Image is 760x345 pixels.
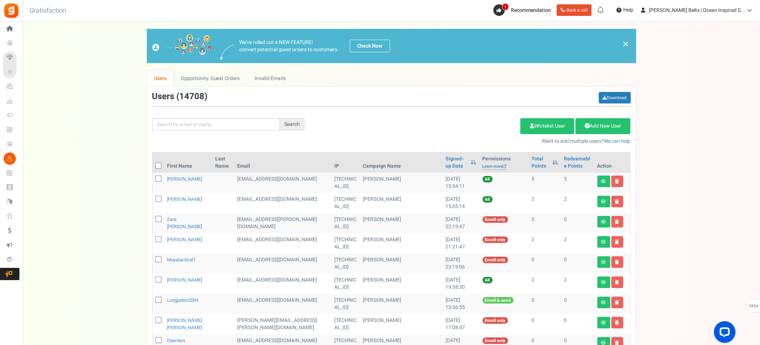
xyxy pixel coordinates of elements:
[529,314,561,334] td: 0
[601,341,606,345] i: View details
[147,70,174,87] a: Users
[331,294,360,314] td: [TECHNICAL_ID]
[483,277,493,283] span: All
[360,314,443,334] td: [PERSON_NAME]
[240,39,339,53] p: We've rolled out a NEW FEATURE! convert potential guest orders to customers.
[623,40,629,48] a: ×
[331,152,360,173] th: IP
[331,253,360,274] td: [TECHNICAL_ID]
[601,179,606,183] i: View details
[167,297,199,304] a: longjaden2004
[174,70,247,87] a: Opportunity: Guest Orders
[561,314,594,334] td: 0
[520,118,574,134] a: Whitelist User
[601,220,606,224] i: View details
[529,253,561,274] td: 0
[483,297,514,304] span: Enroll & send
[614,4,636,16] a: Help
[234,294,332,314] td: General
[167,176,202,182] a: [PERSON_NAME]
[443,274,479,294] td: [DATE] 19:38:30
[615,199,619,204] i: Delete user
[234,152,332,173] th: Email
[615,320,619,325] i: Delete user
[601,320,606,325] i: View details
[234,253,332,274] td: General
[180,90,205,103] span: 14708
[360,233,443,253] td: [PERSON_NAME]
[564,155,592,170] a: Redeemable Points
[331,274,360,294] td: [TECHNICAL_ID]
[234,314,332,334] td: General
[443,193,479,213] td: [DATE] 15:05:14
[167,236,202,243] a: [PERSON_NAME]
[3,3,19,19] img: Gratisfaction
[360,213,443,233] td: [PERSON_NAME]
[234,274,332,294] td: [EMAIL_ADDRESS][DOMAIN_NAME]
[443,173,479,193] td: [DATE] 15:54:11
[615,220,619,224] i: Delete user
[331,233,360,253] td: [TECHNICAL_ID]
[350,40,390,52] a: Check Now
[615,240,619,244] i: Delete user
[331,193,360,213] td: [TECHNICAL_ID]
[649,6,745,14] span: [PERSON_NAME] Belts | Ocean Inspired S...
[529,294,561,314] td: 0
[531,155,549,170] a: Total Points
[483,196,493,203] span: All
[360,253,443,274] td: [PERSON_NAME]
[615,260,619,264] i: Delete user
[167,256,196,263] a: moyatactical1
[331,213,360,233] td: [TECHNICAL_ID]
[561,294,594,314] td: 0
[502,3,509,10] span: 1
[360,193,443,213] td: [PERSON_NAME]
[599,92,631,103] a: Download
[561,173,594,193] td: 5
[529,274,561,294] td: 2
[601,260,606,264] i: View details
[152,34,212,58] img: images
[167,317,203,331] a: [PERSON_NAME].[PERSON_NAME]
[557,4,592,16] a: Book a call
[601,300,606,305] i: View details
[331,173,360,193] td: [TECHNICAL_ID]
[483,337,508,344] span: Enroll only
[483,216,508,223] span: Enroll only
[561,274,594,294] td: 2
[480,152,529,173] th: Permissions
[443,294,479,314] td: [DATE] 13:36:55
[360,294,443,314] td: [PERSON_NAME]
[529,213,561,233] td: 0
[483,176,493,182] span: All
[360,274,443,294] td: [PERSON_NAME]
[167,216,202,230] a: zara.[PERSON_NAME]
[493,4,554,16] a: 1 Recommendation
[615,300,619,305] i: Delete user
[529,173,561,193] td: 5
[529,193,561,213] td: 2
[615,341,619,345] i: Delete user
[443,314,479,334] td: [DATE] 17:08:47
[234,233,332,253] td: [EMAIL_ADDRESS][DOMAIN_NAME]
[164,152,213,173] th: First Name
[594,152,630,173] th: Action
[443,253,479,274] td: [DATE] 23:19:06
[247,70,293,87] a: Invalid Emails
[212,152,234,173] th: Last Name
[443,213,479,233] td: [DATE] 22:19:47
[360,152,443,173] th: Campaign Name
[234,213,332,233] td: General
[234,193,332,213] td: [EMAIL_ADDRESS][DOMAIN_NAME]
[561,253,594,274] td: 0
[22,4,74,18] h3: Gratisfaction
[621,6,633,14] span: Help
[749,299,759,313] span: FAQs
[511,6,551,14] span: Recommendation
[315,138,631,145] p: Want to add multiple users?
[152,118,280,131] input: Search by email or name
[601,240,606,244] i: View details
[167,277,202,283] a: [PERSON_NAME]
[615,179,619,183] i: Delete user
